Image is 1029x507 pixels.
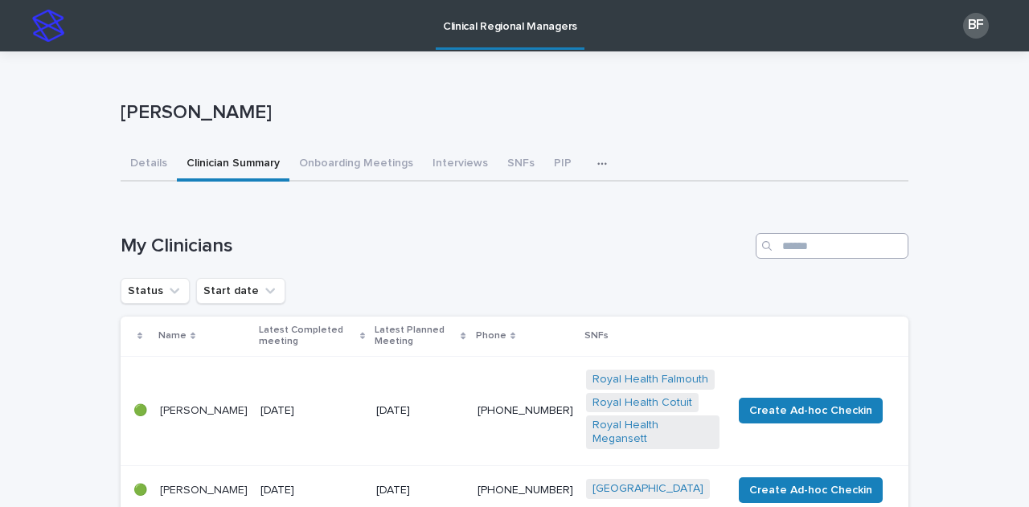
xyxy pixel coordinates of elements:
[260,404,363,418] p: [DATE]
[259,321,356,351] p: Latest Completed meeting
[160,404,248,418] p: [PERSON_NAME]
[177,148,289,182] button: Clinician Summary
[498,148,544,182] button: SNFs
[375,321,457,351] p: Latest Planned Meeting
[121,278,190,304] button: Status
[423,148,498,182] button: Interviews
[476,327,506,345] p: Phone
[756,233,908,259] input: Search
[592,482,703,496] a: [GEOGRAPHIC_DATA]
[133,404,147,418] p: 🟢
[584,327,609,345] p: SNFs
[121,356,908,465] tr: 🟢[PERSON_NAME][DATE][DATE][PHONE_NUMBER]Royal Health Falmouth Royal Health Cotuit Royal Health Me...
[478,485,573,496] a: [PHONE_NUMBER]
[739,398,883,423] button: Create Ad-hoc Checkin
[749,403,872,419] span: Create Ad-hoc Checkin
[963,13,989,39] div: BF
[592,373,708,386] a: Royal Health Falmouth
[478,405,573,416] a: [PHONE_NUMBER]
[289,148,423,182] button: Onboarding Meetings
[749,482,872,498] span: Create Ad-hoc Checkin
[196,278,285,304] button: Start date
[376,404,465,418] p: [DATE]
[544,148,581,182] button: PIP
[133,484,147,497] p: 🟢
[739,477,883,503] button: Create Ad-hoc Checkin
[121,148,177,182] button: Details
[592,419,713,446] a: Royal Health Megansett
[158,327,187,345] p: Name
[376,484,465,497] p: [DATE]
[260,484,363,497] p: [DATE]
[121,235,749,258] h1: My Clinicians
[32,10,64,42] img: stacker-logo-s-only.png
[121,101,902,125] p: [PERSON_NAME]
[160,484,248,497] p: [PERSON_NAME]
[592,396,692,410] a: Royal Health Cotuit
